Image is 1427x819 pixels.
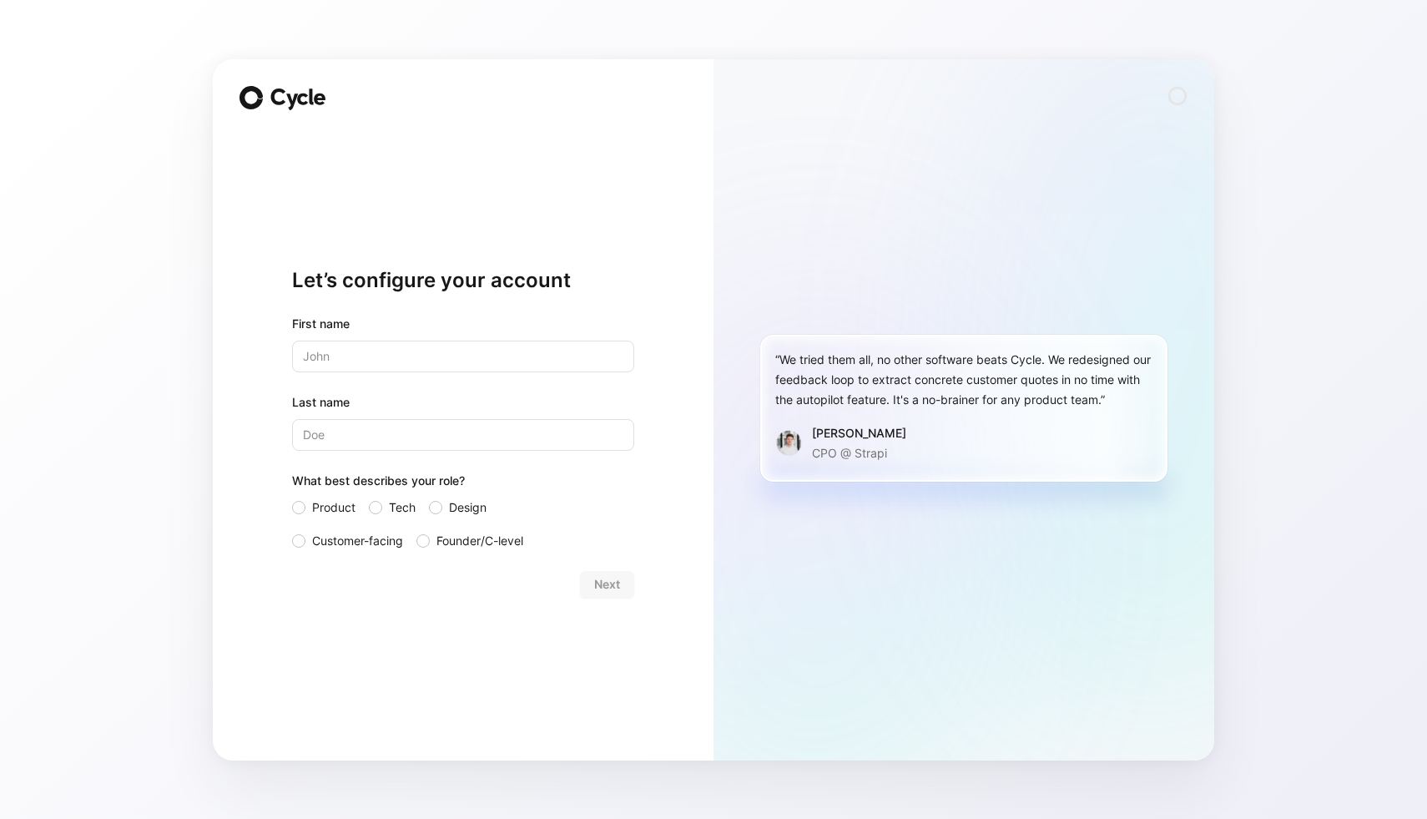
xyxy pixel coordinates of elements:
[312,531,403,551] span: Customer-facing
[292,419,634,451] input: Doe
[292,267,634,294] h1: Let’s configure your account
[812,443,906,463] p: CPO @ Strapi
[292,471,634,498] div: What best describes your role?
[292,314,634,334] div: First name
[436,531,523,551] span: Founder/C-level
[292,392,634,412] label: Last name
[312,498,355,518] span: Product
[389,498,416,518] span: Tech
[292,341,634,372] input: John
[449,498,487,518] span: Design
[812,423,906,443] div: [PERSON_NAME]
[775,350,1152,410] div: “We tried them all, no other software beats Cycle. We redesigned our feedback loop to extract con...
